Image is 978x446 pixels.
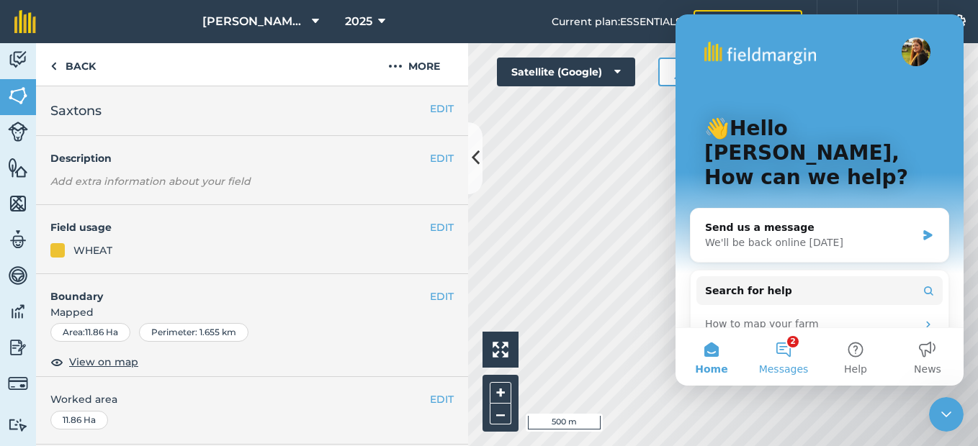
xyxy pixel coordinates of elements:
img: svg+xml;base64,PHN2ZyB4bWxucz0iaHR0cDovL3d3dy53My5vcmcvMjAwMC9zdmciIHdpZHRoPSI1NiIgaGVpZ2h0PSI2MC... [8,157,28,178]
span: Saxtons [50,101,102,121]
button: EDIT [430,288,454,304]
button: View on map [50,353,138,370]
iframe: Intercom live chat [929,397,964,432]
a: Change plan [694,10,802,33]
img: svg+xml;base64,PD94bWwgdmVyc2lvbj0iMS4wIiBlbmNvZGluZz0idXRmLTgiPz4KPCEtLSBHZW5lcmF0b3I6IEFkb2JlIE... [8,301,28,322]
button: EDIT [430,101,454,117]
span: Worked area [50,391,454,407]
img: svg+xml;base64,PHN2ZyB4bWxucz0iaHR0cDovL3d3dy53My5vcmcvMjAwMC9zdmciIHdpZHRoPSI1NiIgaGVpZ2h0PSI2MC... [8,193,28,214]
img: fieldmargin Logo [14,10,36,33]
span: [PERSON_NAME] ESTATES [202,13,306,30]
div: Area : 11.86 Ha [50,323,130,342]
iframe: Intercom live chat [676,14,964,386]
img: svg+xml;base64,PHN2ZyB4bWxucz0iaHR0cDovL3d3dy53My5vcmcvMjAwMC9zdmciIHdpZHRoPSIxOCIgaGVpZ2h0PSIyNC... [50,353,63,370]
button: EDIT [430,150,454,166]
img: svg+xml;base64,PD94bWwgdmVyc2lvbj0iMS4wIiBlbmNvZGluZz0idXRmLTgiPz4KPCEtLSBHZW5lcmF0b3I6IEFkb2JlIE... [8,49,28,70]
button: EDIT [430,219,454,235]
button: – [490,404,511,424]
img: svg+xml;base64,PD94bWwgdmVyc2lvbj0iMS4wIiBlbmNvZGluZz0idXRmLTgiPz4KPCEtLSBHZW5lcmF0b3I6IEFkb2JlIE... [8,373,28,393]
img: svg+xml;base64,PD94bWwgdmVyc2lvbj0iMS4wIiBlbmNvZGluZz0idXRmLTgiPz4KPCEtLSBHZW5lcmF0b3I6IEFkb2JlIE... [8,122,28,142]
img: svg+xml;base64,PD94bWwgdmVyc2lvbj0iMS4wIiBlbmNvZGluZz0idXRmLTgiPz4KPCEtLSBHZW5lcmF0b3I6IEFkb2JlIE... [8,265,28,286]
a: Back [36,43,110,86]
div: 11.86 Ha [50,411,108,429]
button: Satellite (Google) [497,58,635,86]
button: EDIT [430,391,454,407]
img: Four arrows, one pointing top left, one top right, one bottom right and the last bottom left [493,342,508,358]
button: + [490,382,511,404]
span: 2025 [345,13,372,30]
img: svg+xml;base64,PHN2ZyB4bWxucz0iaHR0cDovL3d3dy53My5vcmcvMjAwMC9zdmciIHdpZHRoPSI5IiBoZWlnaHQ9IjI0Ii... [50,58,57,75]
img: Ruler icon [674,65,688,79]
img: svg+xml;base64,PD94bWwgdmVyc2lvbj0iMS4wIiBlbmNvZGluZz0idXRmLTgiPz4KPCEtLSBHZW5lcmF0b3I6IEFkb2JlIE... [8,418,28,432]
button: More [360,43,468,86]
span: Current plan : ESSENTIALS [552,14,682,29]
div: Perimeter : 1.655 km [139,323,248,342]
em: Add extra information about your field [50,175,251,188]
img: svg+xml;base64,PD94bWwgdmVyc2lvbj0iMS4wIiBlbmNvZGluZz0idXRmLTgiPz4KPCEtLSBHZW5lcmF0b3I6IEFkb2JlIE... [8,337,28,358]
span: View on map [69,354,138,370]
h4: Description [50,150,454,166]
img: svg+xml;base64,PD94bWwgdmVyc2lvbj0iMS4wIiBlbmNvZGluZz0idXRmLTgiPz4KPCEtLSBHZW5lcmF0b3I6IEFkb2JlIE... [8,229,28,250]
h4: Boundary [36,274,430,304]
button: Measure [658,58,765,86]
img: svg+xml;base64,PHN2ZyB4bWxucz0iaHR0cDovL3d3dy53My5vcmcvMjAwMC9zdmciIHdpZHRoPSIyMCIgaGVpZ2h0PSIyNC... [388,58,403,75]
h4: Field usage [50,219,430,235]
img: svg+xml;base64,PHN2ZyB4bWxucz0iaHR0cDovL3d3dy53My5vcmcvMjAwMC9zdmciIHdpZHRoPSIxNyIgaGVpZ2h0PSIxNy... [911,13,925,30]
img: svg+xml;base64,PHN2ZyB4bWxucz0iaHR0cDovL3d3dy53My5vcmcvMjAwMC9zdmciIHdpZHRoPSI1NiIgaGVpZ2h0PSI2MC... [8,85,28,106]
div: WHEAT [73,242,112,258]
span: Mapped [36,304,468,320]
